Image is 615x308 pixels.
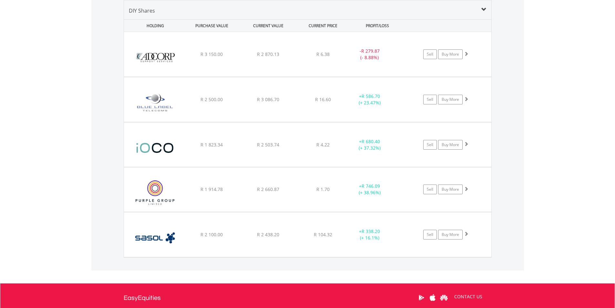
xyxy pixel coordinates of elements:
[438,140,463,150] a: Buy More
[362,228,380,234] span: R 338.20
[345,138,394,151] div: + (+ 37.32%)
[200,142,223,148] span: R 1 823.34
[438,95,463,104] a: Buy More
[362,183,380,189] span: R 746.09
[127,85,183,120] img: EQU.ZA.BLU.png
[350,20,405,32] div: PROFIT/LOSS
[423,185,437,194] a: Sell
[361,48,380,54] span: R 279.87
[257,186,279,192] span: R 2 660.87
[438,288,450,308] a: Huawei
[241,20,296,32] div: CURRENT VALUE
[316,186,330,192] span: R 1.70
[416,288,427,308] a: Google Play
[200,186,223,192] span: R 1 914.78
[362,138,380,144] span: R 680.40
[257,51,279,57] span: R 2 870.13
[129,7,155,14] span: DIY Shares
[257,96,279,102] span: R 3 086.70
[423,140,437,150] a: Sell
[127,220,183,255] img: EQU.ZA.SOL.png
[438,230,463,239] a: Buy More
[257,142,279,148] span: R 2 503.74
[438,49,463,59] a: Buy More
[124,20,183,32] div: HOLDING
[200,51,223,57] span: R 3 150.00
[438,185,463,194] a: Buy More
[200,231,223,238] span: R 2 100.00
[316,51,330,57] span: R 6.38
[127,40,183,75] img: EQU.ZA.ADR.png
[345,93,394,106] div: + (+ 23.47%)
[315,96,331,102] span: R 16.60
[314,231,332,238] span: R 104.32
[200,96,223,102] span: R 2 500.00
[184,20,240,32] div: PURCHASE VALUE
[450,288,487,306] a: CONTACT US
[127,175,183,210] img: EQU.ZA.PPE.png
[345,183,394,196] div: + (+ 38.96%)
[127,131,183,165] img: EQU.ZA.IOC.png
[427,288,438,308] a: Apple
[423,230,437,239] a: Sell
[345,228,394,241] div: + (+ 16.1%)
[257,231,279,238] span: R 2 438.20
[345,48,394,61] div: - (- 8.88%)
[316,142,330,148] span: R 4.22
[423,95,437,104] a: Sell
[362,93,380,99] span: R 586.70
[297,20,348,32] div: CURRENT PRICE
[423,49,437,59] a: Sell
